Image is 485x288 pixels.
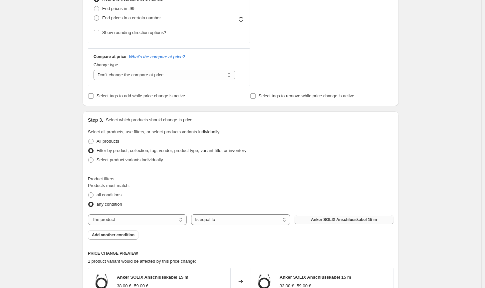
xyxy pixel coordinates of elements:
p: Select which products should change in price [106,117,192,123]
span: End prices in .99 [102,6,134,11]
h2: Step 3. [88,117,103,123]
span: End prices in a certain number [102,15,161,20]
span: Add another condition [92,232,134,238]
button: Add another condition [88,230,138,240]
h6: PRICE CHANGE PREVIEW [88,251,393,256]
button: Anker SOLIX Anschlusskabel 15 m [295,215,393,224]
span: Products must match: [88,183,130,188]
span: Anker SOLIX Anschlusskabel 15 m [311,217,377,222]
span: Select all products, use filters, or select products variants individually [88,129,219,134]
span: Anker SOLIX Anschlusskabel 15 m [280,275,351,280]
span: any condition [97,202,122,207]
span: 1 product variant would be affected by this price change: [88,259,196,264]
span: Change type [94,62,118,67]
span: All products [97,139,119,144]
h3: Compare at price [94,54,126,59]
div: Product filters [88,176,393,182]
span: Select tags to remove while price change is active [259,93,355,98]
span: Select product variants individually [97,157,163,162]
span: Filter by product, collection, tag, vendor, product type, variant title, or inventory [97,148,246,153]
span: all conditions [97,192,121,197]
span: Select tags to add while price change is active [97,93,185,98]
span: Anker SOLIX Anschlusskabel 15 m [117,275,188,280]
button: What's the compare at price? [129,54,185,59]
span: Show rounding direction options? [102,30,166,35]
